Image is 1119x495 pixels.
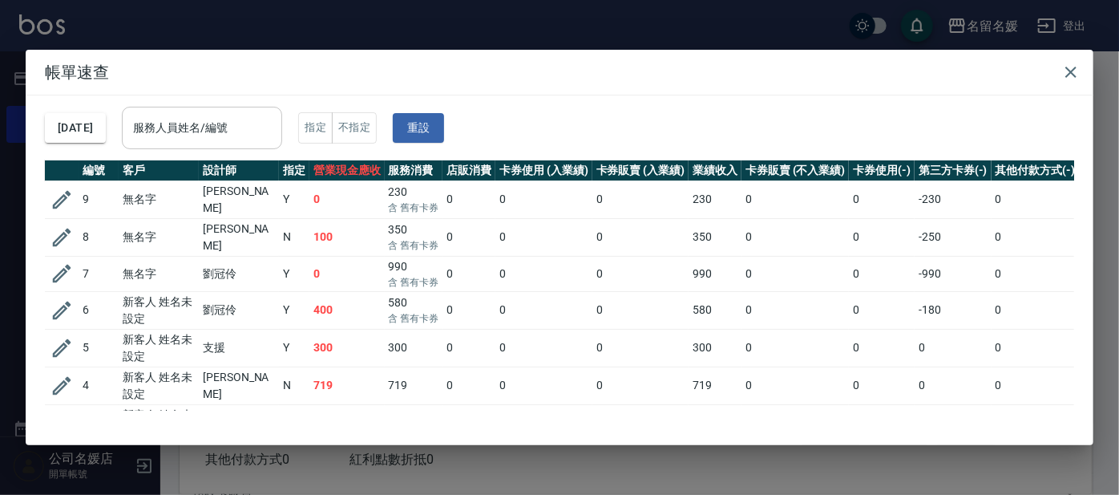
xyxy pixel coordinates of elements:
[79,256,119,291] td: 7
[279,256,309,291] td: Y
[495,181,592,218] td: 0
[442,404,495,442] td: 0
[332,112,377,144] button: 不指定
[442,291,495,329] td: 0
[119,291,199,329] td: 新客人 姓名未設定
[385,218,443,256] td: 350
[309,218,385,256] td: 100
[592,291,689,329] td: 0
[393,113,444,143] button: 重設
[279,160,309,181] th: 指定
[495,329,592,367] td: 0
[279,329,309,367] td: Y
[915,367,992,404] td: 0
[689,181,741,218] td: 230
[79,181,119,218] td: 9
[79,367,119,404] td: 4
[442,160,495,181] th: 店販消費
[689,256,741,291] td: 990
[385,291,443,329] td: 580
[689,160,741,181] th: 業績收入
[442,329,495,367] td: 0
[309,160,385,181] th: 營業現金應收
[992,218,1080,256] td: 0
[385,256,443,291] td: 990
[495,218,592,256] td: 0
[309,291,385,329] td: 400
[849,291,915,329] td: 0
[389,311,439,326] p: 含 舊有卡券
[45,113,106,143] button: [DATE]
[495,160,592,181] th: 卡券使用 (入業績)
[495,291,592,329] td: 0
[79,160,119,181] th: 編號
[741,218,849,256] td: 0
[689,404,741,442] td: 180
[592,404,689,442] td: 0
[309,329,385,367] td: 300
[741,367,849,404] td: 0
[119,367,199,404] td: 新客人 姓名未設定
[592,181,689,218] td: 0
[915,181,992,218] td: -230
[689,291,741,329] td: 580
[741,160,849,181] th: 卡券販賣 (不入業績)
[592,218,689,256] td: 0
[689,218,741,256] td: 350
[495,404,592,442] td: 0
[199,404,279,442] td: 支援
[915,329,992,367] td: 0
[442,256,495,291] td: 0
[849,181,915,218] td: 0
[199,160,279,181] th: 設計師
[849,367,915,404] td: 0
[279,404,309,442] td: N
[119,256,199,291] td: 無名字
[79,218,119,256] td: 8
[915,218,992,256] td: -250
[849,404,915,442] td: 0
[199,181,279,218] td: [PERSON_NAME]
[389,238,439,253] p: 含 舊有卡券
[79,291,119,329] td: 6
[279,367,309,404] td: N
[741,329,849,367] td: 0
[915,291,992,329] td: -180
[389,275,439,290] p: 含 舊有卡券
[592,160,689,181] th: 卡券販賣 (入業績)
[309,181,385,218] td: 0
[689,367,741,404] td: 719
[119,329,199,367] td: 新客人 姓名未設定
[199,291,279,329] td: 劉冠伶
[385,404,443,442] td: 180
[992,329,1080,367] td: 0
[389,201,439,215] p: 含 舊有卡券
[309,256,385,291] td: 0
[279,291,309,329] td: Y
[199,256,279,291] td: 劉冠伶
[119,404,199,442] td: 新客人 姓名未設定
[495,367,592,404] td: 0
[79,404,119,442] td: 3
[741,181,849,218] td: 0
[442,218,495,256] td: 0
[741,291,849,329] td: 0
[849,329,915,367] td: 0
[849,160,915,181] th: 卡券使用(-)
[992,367,1080,404] td: 0
[741,404,849,442] td: 0
[199,218,279,256] td: [PERSON_NAME]
[385,367,443,404] td: 719
[199,329,279,367] td: 支援
[495,256,592,291] td: 0
[199,367,279,404] td: [PERSON_NAME]
[689,329,741,367] td: 300
[385,160,443,181] th: 服務消費
[119,181,199,218] td: 無名字
[442,367,495,404] td: 0
[992,256,1080,291] td: 0
[385,181,443,218] td: 230
[592,367,689,404] td: 0
[279,181,309,218] td: Y
[26,50,1093,95] h2: 帳單速查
